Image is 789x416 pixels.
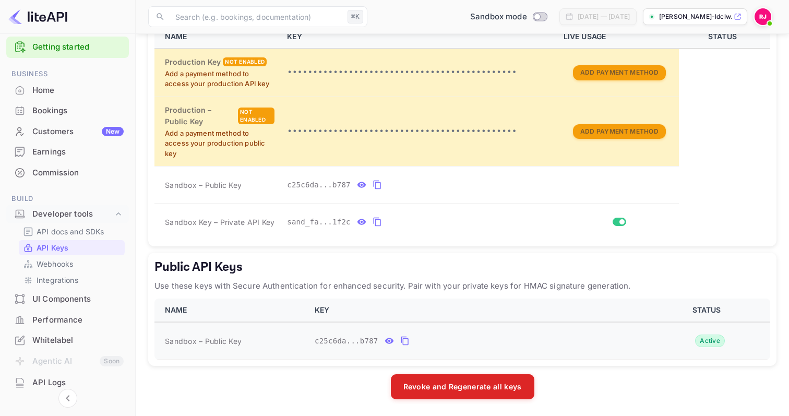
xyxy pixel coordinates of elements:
span: Sandbox mode [470,11,527,23]
a: Home [6,80,129,100]
a: Add Payment Method [573,126,666,135]
div: Integrations [19,272,125,288]
a: Add Payment Method [573,67,666,76]
a: CustomersNew [6,122,129,141]
th: NAME [154,299,308,322]
div: Not enabled [223,57,267,66]
a: Integrations [23,275,121,286]
th: KEY [281,25,557,49]
a: API Keys [23,242,121,253]
a: Commission [6,163,129,182]
p: Use these keys with Secure Authentication for enhanced security. Pair with your private keys for ... [154,280,770,292]
span: Sandbox – Public Key [165,336,242,347]
div: [DATE] — [DATE] [578,12,630,21]
a: Earnings [6,142,129,161]
div: Commission [6,163,129,183]
span: sand_fa...1f2c [287,217,351,228]
div: Getting started [6,37,129,58]
span: Build [6,193,129,205]
p: Webhooks [37,258,73,269]
th: NAME [154,25,281,49]
span: c25c6da...b787 [287,180,351,191]
div: Bookings [32,105,124,117]
div: Performance [32,314,124,326]
th: STATUS [647,299,770,322]
div: Active [695,335,725,347]
input: Search (e.g. bookings, documentation) [169,6,343,27]
a: Webhooks [23,258,121,269]
p: Add a payment method to access your production API key [165,69,274,89]
h6: Production Key [165,56,221,68]
div: Bookings [6,101,129,121]
span: Sandbox – Public Key [165,180,242,191]
span: Sandbox Key – Private API Key [165,218,274,227]
a: Getting started [32,41,124,53]
p: Integrations [37,275,78,286]
div: API Keys [19,240,125,255]
table: public api keys table [154,299,770,360]
div: API Logs [32,377,124,389]
img: Ryan Jones [755,8,771,25]
div: Webhooks [19,256,125,271]
p: Add a payment method to access your production public key [165,128,274,159]
span: c25c6da...b787 [315,336,378,347]
button: Revoke and Regenerate all keys [391,374,534,399]
div: API docs and SDKs [19,224,125,239]
p: ••••••••••••••••••••••••••••••••••••••••••••• [287,66,551,79]
a: Bookings [6,101,129,120]
a: Performance [6,310,129,329]
div: Not enabled [238,108,274,124]
div: Earnings [6,142,129,162]
button: Collapse navigation [58,389,77,408]
div: Developer tools [32,208,113,220]
span: Business [6,68,129,80]
div: Whitelabel [32,335,124,347]
p: [PERSON_NAME]-ldclw.[PERSON_NAME]... [659,12,732,21]
th: STATUS [679,25,770,49]
p: API Keys [37,242,68,253]
div: Home [32,85,124,97]
div: Home [6,80,129,101]
p: ••••••••••••••••••••••••••••••••••••••••••••• [287,125,551,138]
div: Developer tools [6,205,129,223]
th: KEY [308,299,647,322]
img: LiteAPI logo [8,8,67,25]
p: API docs and SDKs [37,226,104,237]
h6: Production – Public Key [165,104,236,127]
th: LIVE USAGE [557,25,679,49]
div: API Logs [6,373,129,393]
div: Commission [32,167,124,179]
div: CustomersNew [6,122,129,142]
h5: Public API Keys [154,259,770,276]
div: New [102,127,124,136]
a: API docs and SDKs [23,226,121,237]
a: UI Components [6,289,129,308]
table: private api keys table [154,25,770,240]
div: Whitelabel [6,330,129,351]
button: Add Payment Method [573,65,666,80]
div: Customers [32,126,124,138]
div: Earnings [32,146,124,158]
button: Add Payment Method [573,124,666,139]
div: Switch to Production mode [466,11,551,23]
div: UI Components [6,289,129,310]
div: ⌘K [348,10,363,23]
a: Whitelabel [6,330,129,350]
div: Performance [6,310,129,330]
div: UI Components [32,293,124,305]
a: API Logs [6,373,129,392]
